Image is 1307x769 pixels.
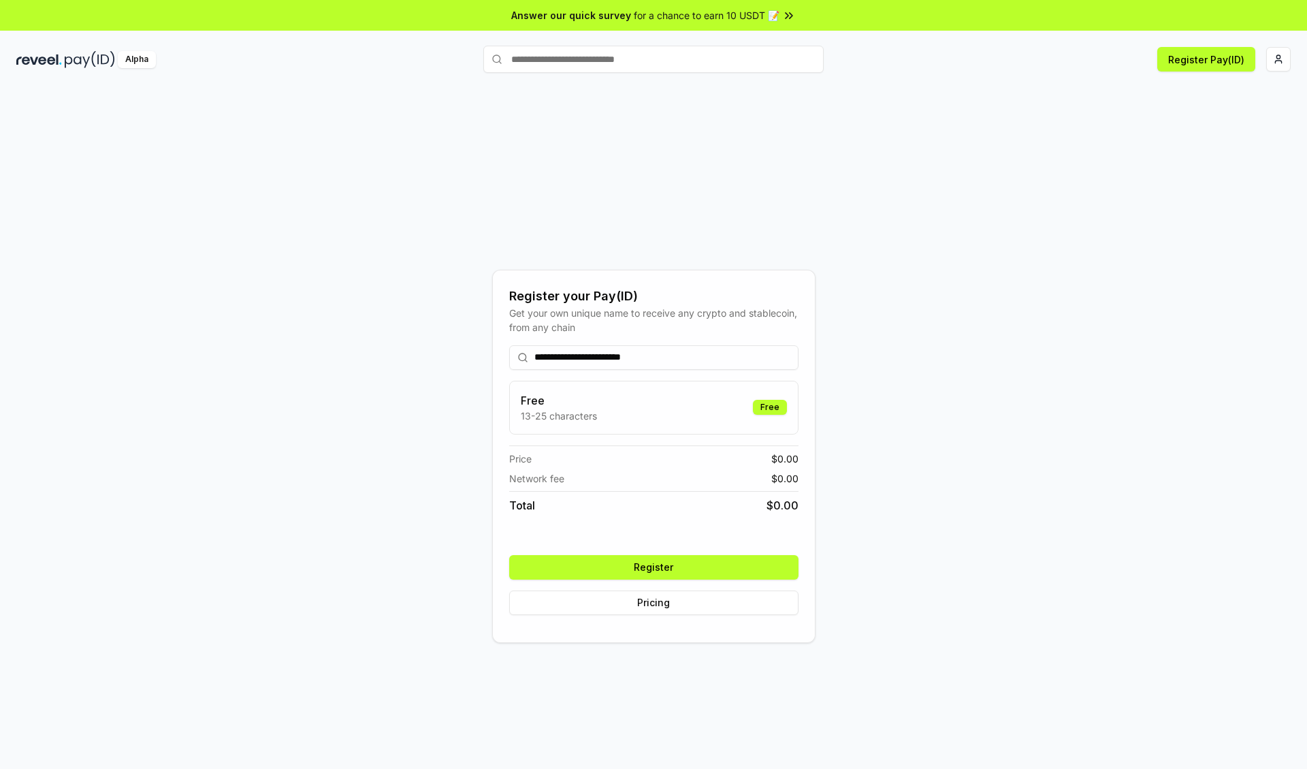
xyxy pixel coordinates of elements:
[509,555,798,580] button: Register
[521,392,597,409] h3: Free
[767,497,798,514] span: $ 0.00
[634,8,779,22] span: for a chance to earn 10 USDT 📝
[509,287,798,306] div: Register your Pay(ID)
[771,452,798,466] span: $ 0.00
[509,591,798,615] button: Pricing
[771,471,798,486] span: $ 0.00
[753,400,787,415] div: Free
[16,51,62,68] img: reveel_dark
[509,452,532,466] span: Price
[521,409,597,423] p: 13-25 characters
[118,51,156,68] div: Alpha
[509,497,535,514] span: Total
[511,8,631,22] span: Answer our quick survey
[509,471,564,486] span: Network fee
[65,51,115,68] img: pay_id
[1157,47,1255,72] button: Register Pay(ID)
[509,306,798,334] div: Get your own unique name to receive any crypto and stablecoin, from any chain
